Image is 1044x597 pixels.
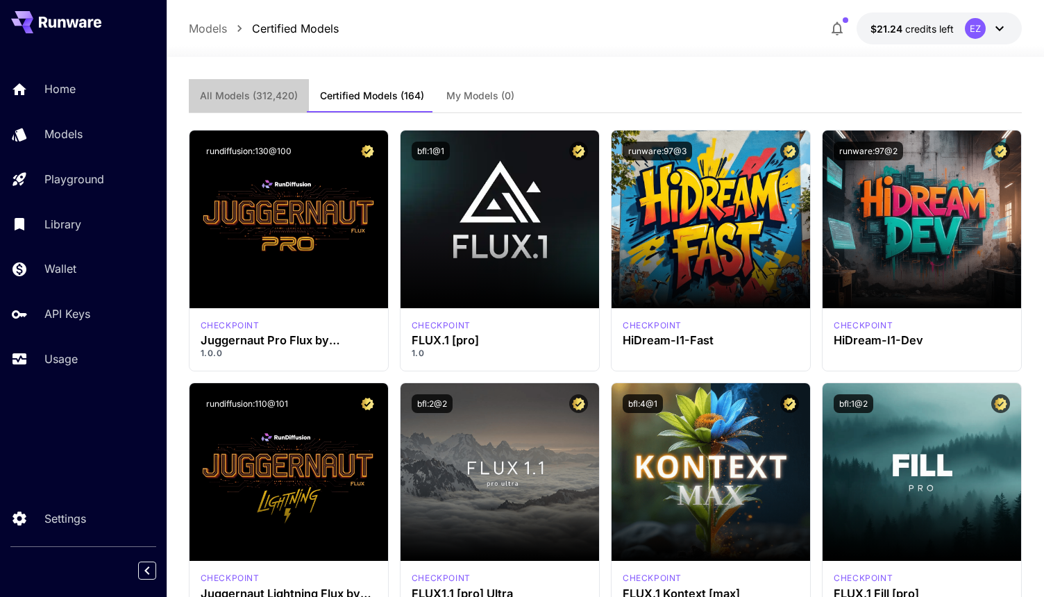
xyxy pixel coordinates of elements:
[834,319,893,332] p: checkpoint
[569,394,588,413] button: Certified Model – Vetted for best performance and includes a commercial license.
[780,142,799,160] button: Certified Model – Vetted for best performance and includes a commercial license.
[44,305,90,322] p: API Keys
[201,319,260,332] p: checkpoint
[446,90,514,102] span: My Models (0)
[870,22,954,36] div: $21.2448
[189,20,227,37] a: Models
[834,394,873,413] button: bfl:1@2
[200,90,298,102] span: All Models (312,420)
[412,347,588,360] p: 1.0
[412,572,471,585] div: fluxultra
[623,572,682,585] p: checkpoint
[201,572,260,585] p: checkpoint
[623,334,799,347] h3: HiDream-I1-Fast
[569,142,588,160] button: Certified Model – Vetted for best performance and includes a commercial license.
[623,142,692,160] button: runware:97@3
[905,23,954,35] span: credits left
[834,334,1010,347] h3: HiDream-I1-Dev
[834,572,893,585] p: checkpoint
[201,347,377,360] p: 1.0.0
[358,394,377,413] button: Certified Model – Vetted for best performance and includes a commercial license.
[44,126,83,142] p: Models
[412,394,453,413] button: bfl:2@2
[201,319,260,332] div: FLUX.1 D
[412,334,588,347] h3: FLUX.1 [pro]
[252,20,339,37] a: Certified Models
[834,319,893,332] div: HiDream Dev
[991,394,1010,413] button: Certified Model – Vetted for best performance and includes a commercial license.
[965,18,986,39] div: EZ
[834,142,903,160] button: runware:97@2
[412,319,471,332] p: checkpoint
[201,394,294,413] button: rundiffusion:110@101
[138,562,156,580] button: Collapse sidebar
[320,90,424,102] span: Certified Models (164)
[991,142,1010,160] button: Certified Model – Vetted for best performance and includes a commercial license.
[834,572,893,585] div: fluxpro
[44,81,76,97] p: Home
[149,558,167,583] div: Collapse sidebar
[412,142,450,160] button: bfl:1@1
[412,572,471,585] p: checkpoint
[201,334,377,347] h3: Juggernaut Pro Flux by RunDiffusion
[870,23,905,35] span: $21.24
[44,510,86,527] p: Settings
[201,572,260,585] div: FLUX.1 D
[857,12,1022,44] button: $21.2448EZ
[201,142,297,160] button: rundiffusion:130@100
[44,216,81,233] p: Library
[623,319,682,332] div: HiDream Fast
[44,260,76,277] p: Wallet
[623,319,682,332] p: checkpoint
[358,142,377,160] button: Certified Model – Vetted for best performance and includes a commercial license.
[623,394,663,413] button: bfl:4@1
[412,319,471,332] div: fluxpro
[44,171,104,187] p: Playground
[623,572,682,585] div: FLUX.1 Kontext [max]
[44,351,78,367] p: Usage
[189,20,339,37] nav: breadcrumb
[780,394,799,413] button: Certified Model – Vetted for best performance and includes a commercial license.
